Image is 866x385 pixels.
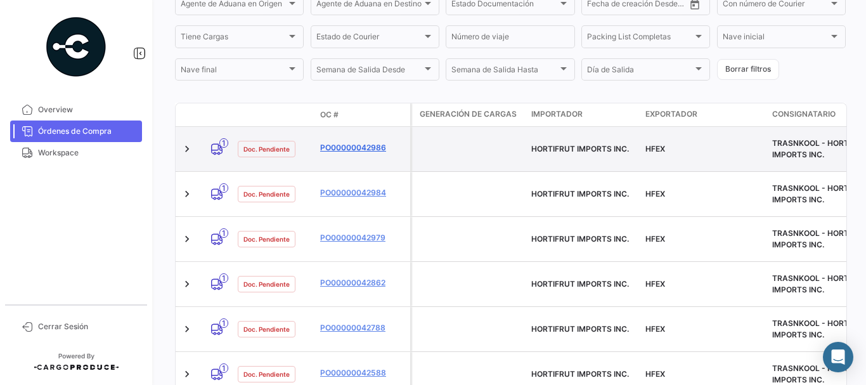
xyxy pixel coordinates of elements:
[645,144,665,153] span: HFEX
[587,67,693,76] span: Día de Salida
[219,138,228,148] span: 1
[531,108,583,120] span: Importador
[44,15,108,79] img: powered-by.png
[619,1,666,10] input: Hasta
[315,104,410,126] datatable-header-cell: OC #
[233,110,315,120] datatable-header-cell: Estado Doc.
[717,59,779,80] button: Borrar filtros
[181,143,193,155] a: Expand/Collapse Row
[38,147,137,159] span: Workspace
[201,110,233,120] datatable-header-cell: Modo de Transporte
[10,121,142,142] a: Órdenes de Compra
[320,187,405,199] a: PO00000042984
[723,1,829,10] span: Con número de Courier
[645,279,665,289] span: HFEX
[181,34,287,43] span: Tiene Cargas
[320,367,405,379] a: PO00000042588
[723,34,829,43] span: Nave inicial
[531,324,629,334] span: HORTIFRUT IMPORTS INC.
[531,234,629,244] span: HORTIFRUT IMPORTS INC.
[243,234,290,244] span: Doc. Pendiente
[526,103,640,126] datatable-header-cell: Importador
[219,273,228,283] span: 1
[645,189,665,199] span: HFEX
[243,189,290,199] span: Doc. Pendiente
[645,324,665,334] span: HFEX
[587,34,693,43] span: Packing List Completas
[181,188,193,200] a: Expand/Collapse Row
[320,142,405,153] a: PO00000042986
[181,323,193,336] a: Expand/Collapse Row
[772,108,836,120] span: Consignatario
[10,142,142,164] a: Workspace
[316,34,422,43] span: Estado de Courier
[38,104,137,115] span: Overview
[243,279,290,289] span: Doc. Pendiente
[420,108,517,120] span: Generación de cargas
[451,1,557,10] span: Estado Documentación
[316,1,422,10] span: Agente de Aduana en Destino
[531,279,629,289] span: HORTIFRUT IMPORTS INC.
[181,278,193,290] a: Expand/Collapse Row
[38,126,137,137] span: Órdenes de Compra
[320,277,405,289] a: PO00000042862
[219,228,228,238] span: 1
[531,189,629,199] span: HORTIFRUT IMPORTS INC.
[219,363,228,373] span: 1
[640,103,767,126] datatable-header-cell: Exportador
[181,368,193,381] a: Expand/Collapse Row
[181,1,287,10] span: Agente de Aduana en Origen
[320,322,405,334] a: PO00000042788
[823,342,853,372] div: Abrir Intercom Messenger
[320,232,405,244] a: PO00000042979
[219,318,228,328] span: 1
[412,103,526,126] datatable-header-cell: Generación de cargas
[38,321,137,332] span: Cerrar Sesión
[219,183,228,193] span: 1
[316,67,422,76] span: Semana de Salida Desde
[243,369,290,379] span: Doc. Pendiente
[531,369,629,379] span: HORTIFRUT IMPORTS INC.
[181,233,193,245] a: Expand/Collapse Row
[451,67,557,76] span: Semana de Salida Hasta
[10,99,142,121] a: Overview
[587,1,610,10] input: Desde
[645,369,665,379] span: HFEX
[181,67,287,76] span: Nave final
[243,324,290,334] span: Doc. Pendiente
[320,109,339,121] span: OC #
[645,234,665,244] span: HFEX
[243,144,290,154] span: Doc. Pendiente
[645,108,697,120] span: Exportador
[531,144,629,153] span: HORTIFRUT IMPORTS INC.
